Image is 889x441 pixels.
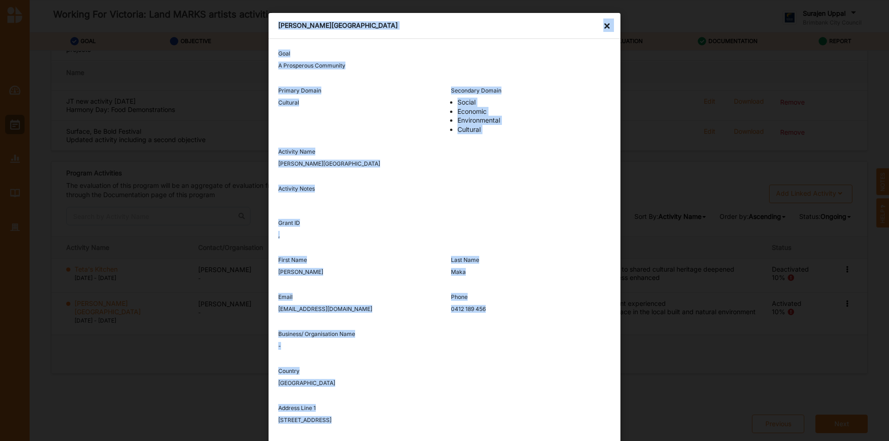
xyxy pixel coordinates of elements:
[278,50,290,57] label: Goal
[278,367,300,375] label: Country
[278,21,398,31] div: [PERSON_NAME][GEOGRAPHIC_DATA]
[451,305,486,313] label: 0412 189 456
[278,148,315,155] label: Activity Name
[278,416,332,424] label: [STREET_ADDRESS]
[278,231,280,239] label: ,
[278,256,307,264] label: First Name
[451,87,501,94] label: Secondary Domain
[278,99,299,106] label: Cultural
[451,256,479,264] label: Last Name
[457,125,611,134] li: Cultural
[451,268,466,276] label: Maka
[278,62,345,69] label: A Prosperous Community
[278,330,355,338] label: Business/ Organisation Name
[451,293,468,301] label: Phone
[278,160,380,168] label: [PERSON_NAME][GEOGRAPHIC_DATA]
[457,116,611,125] li: Environmental
[278,293,293,301] label: Email
[278,185,315,193] label: Activity Notes
[278,87,321,94] label: Primary Domain
[278,305,372,313] label: [EMAIL_ADDRESS][DOMAIN_NAME]
[278,404,316,412] label: Address Line 1
[457,107,611,116] li: Economic
[278,342,281,350] label: -
[278,379,335,387] label: [GEOGRAPHIC_DATA]
[278,268,323,276] label: [PERSON_NAME]
[603,21,611,31] div: ×
[457,98,611,107] li: Social
[278,219,300,227] label: Grant ID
